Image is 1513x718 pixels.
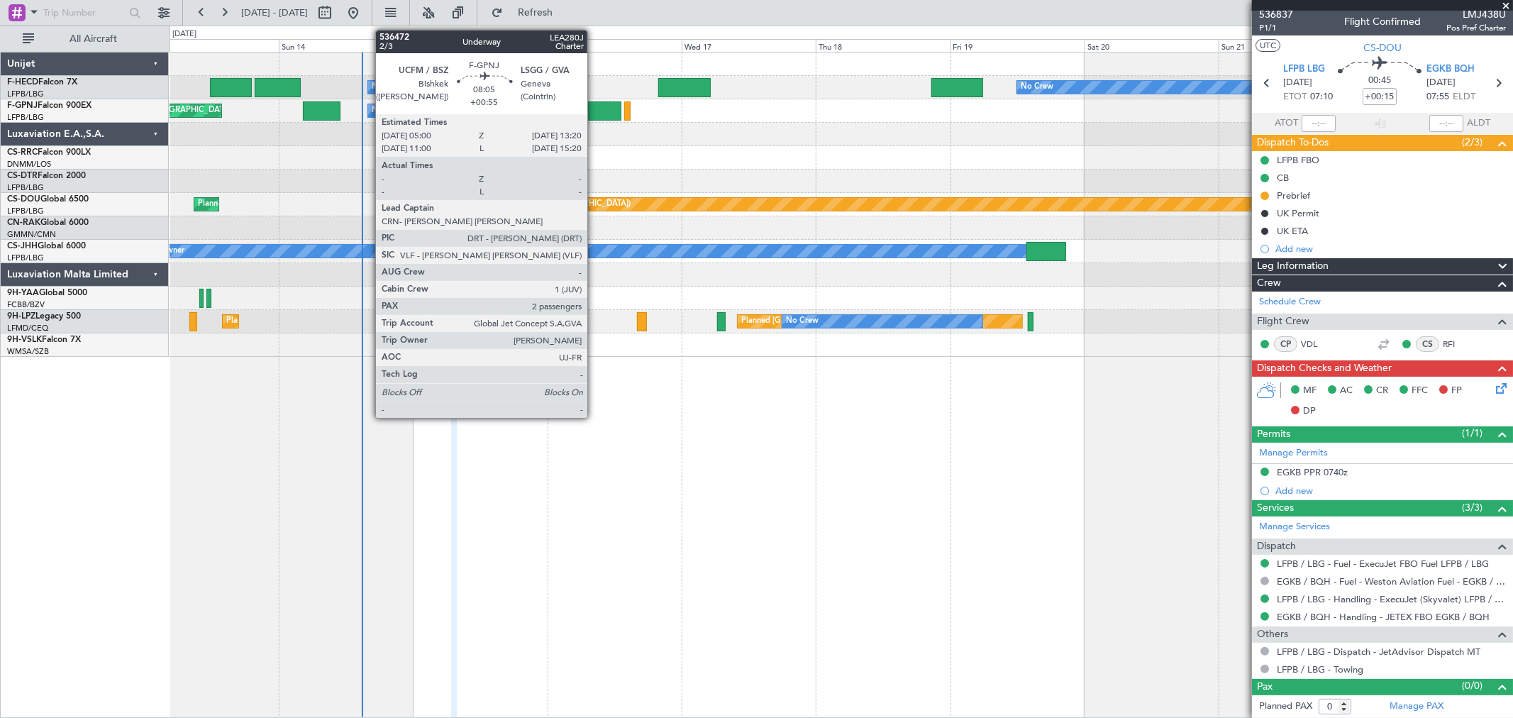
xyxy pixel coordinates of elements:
[7,172,38,180] span: CS-DTR
[1277,225,1308,237] div: UK ETA
[1277,207,1319,219] div: UK Permit
[279,39,413,52] div: Sun 14
[7,219,40,227] span: CN-RAK
[7,289,87,297] a: 9H-YAAGlobal 5000
[1277,189,1310,201] div: Prebrief
[7,312,81,321] a: 9H-LPZLegacy 500
[7,299,45,310] a: FCBB/BZV
[1283,76,1312,90] span: [DATE]
[7,159,51,170] a: DNMM/LOS
[1462,426,1482,441] span: (1/1)
[1277,154,1319,166] div: LFPB FBO
[7,336,81,344] a: 9H-VSLKFalcon 7X
[1426,76,1456,90] span: [DATE]
[1340,384,1353,398] span: AC
[241,6,308,19] span: [DATE] - [DATE]
[7,206,44,216] a: LFPB/LBG
[1277,575,1506,587] a: EGKB / BQH - Fuel - Weston Aviation Fuel - EGKB / BQH
[7,148,38,157] span: CS-RRC
[7,195,89,204] a: CS-DOUGlobal 6500
[7,219,89,227] a: CN-RAKGlobal 6000
[1277,172,1289,184] div: CB
[1259,295,1321,309] a: Schedule Crew
[7,148,91,157] a: CS-RRCFalcon 900LX
[7,78,38,87] span: F-HECD
[1302,115,1336,132] input: --:--
[1363,40,1402,55] span: CS-DOU
[1256,39,1280,52] button: UTC
[43,2,125,23] input: Trip Number
[1443,338,1475,350] a: RFI
[7,89,44,99] a: LFPB/LBG
[1275,485,1506,497] div: Add new
[1283,90,1307,104] span: ETOT
[1303,404,1316,419] span: DP
[1446,22,1506,34] span: Pos Pref Charter
[7,101,92,110] a: F-GPNJFalcon 900EX
[1275,116,1298,131] span: ATOT
[1446,7,1506,22] span: LMJ438U
[682,39,816,52] div: Wed 17
[226,311,450,332] div: Planned Maint [GEOGRAPHIC_DATA] ([GEOGRAPHIC_DATA])
[1453,90,1475,104] span: ELDT
[1462,135,1482,150] span: (2/3)
[198,194,421,215] div: Planned Maint [GEOGRAPHIC_DATA] ([GEOGRAPHIC_DATA])
[37,34,150,44] span: All Aircraft
[1451,384,1462,398] span: FP
[1467,116,1490,131] span: ALDT
[7,229,56,240] a: GMMN/CMN
[1257,679,1273,695] span: Pax
[413,39,547,52] div: Mon 15
[1085,39,1219,52] div: Sat 20
[741,311,942,332] div: Planned [GEOGRAPHIC_DATA] ([GEOGRAPHIC_DATA])
[1257,360,1392,377] span: Dispatch Checks and Weather
[7,312,35,321] span: 9H-LPZ
[7,242,86,250] a: CS-JHHGlobal 6000
[1259,446,1328,460] a: Manage Permits
[951,39,1085,52] div: Fri 19
[1219,39,1353,52] div: Sun 21
[1277,466,1348,478] div: EGKB PPR 0740z
[461,194,631,215] div: Planned Maint London ([GEOGRAPHIC_DATA])
[1277,611,1490,623] a: EGKB / BQH - Handling - JETEX FBO EGKB / BQH
[816,39,950,52] div: Thu 18
[7,289,39,297] span: 9H-YAA
[1277,558,1489,570] a: LFPB / LBG - Fuel - ExecuJet FBO Fuel LFPB / LBG
[16,28,154,50] button: All Aircraft
[506,8,565,18] span: Refresh
[1257,258,1329,275] span: Leg Information
[7,172,86,180] a: CS-DTRFalcon 2000
[1462,500,1482,515] span: (3/3)
[1283,62,1325,77] span: LFPB LBG
[1390,700,1443,714] a: Manage PAX
[548,39,682,52] div: Tue 16
[1259,7,1293,22] span: 536837
[1416,336,1439,352] div: CS
[7,112,44,123] a: LFPB/LBG
[1310,90,1333,104] span: 07:10
[1277,593,1506,605] a: LFPB / LBG - Handling - ExecuJet (Skyvalet) LFPB / LBG
[7,253,44,263] a: LFPB/LBG
[1275,243,1506,255] div: Add new
[1277,646,1480,658] a: LFPB / LBG - Dispatch - JetAdvisor Dispatch MT
[484,1,570,24] button: Refresh
[1021,77,1053,98] div: No Crew
[1259,22,1293,34] span: P1/1
[1257,314,1309,330] span: Flight Crew
[786,311,819,332] div: No Crew
[1259,700,1312,714] label: Planned PAX
[372,100,404,121] div: No Crew
[7,323,48,333] a: LFMD/CEQ
[372,77,404,98] div: No Crew
[1412,384,1428,398] span: FFC
[144,39,278,52] div: Sat 13
[7,101,38,110] span: F-GPNJ
[1303,384,1317,398] span: MF
[1259,520,1330,534] a: Manage Services
[7,195,40,204] span: CS-DOU
[1368,74,1391,88] span: 00:45
[160,241,184,262] div: Owner
[1257,626,1288,643] span: Others
[1277,663,1363,675] a: LFPB / LBG - Towing
[7,182,44,193] a: LFPB/LBG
